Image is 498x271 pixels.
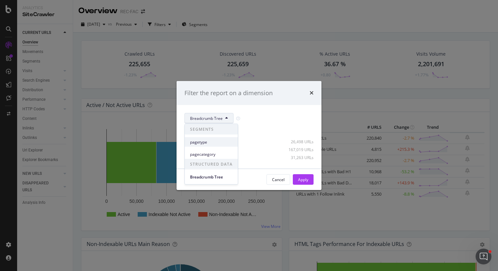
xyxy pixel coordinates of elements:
[184,113,234,123] button: Breadcrumb Tree
[272,177,285,182] div: Cancel
[476,249,491,264] iframe: Intercom live chat
[298,177,308,182] div: Apply
[185,124,238,135] span: SEGMENTS
[281,155,314,160] div: 31,263 URLs
[184,129,314,134] div: Select all data available
[293,174,314,185] button: Apply
[184,89,273,97] div: Filter the report on a dimension
[281,147,314,152] div: 167,019 URLs
[190,174,233,180] span: Breadcrumb Tree
[190,151,233,157] span: pagecategory
[190,139,233,145] span: pagetype
[281,139,314,145] div: 26,498 URLs
[185,159,238,170] span: STRUCTURED DATA
[190,116,223,121] span: Breadcrumb Tree
[266,174,290,185] button: Cancel
[310,89,314,97] div: times
[177,81,321,190] div: modal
